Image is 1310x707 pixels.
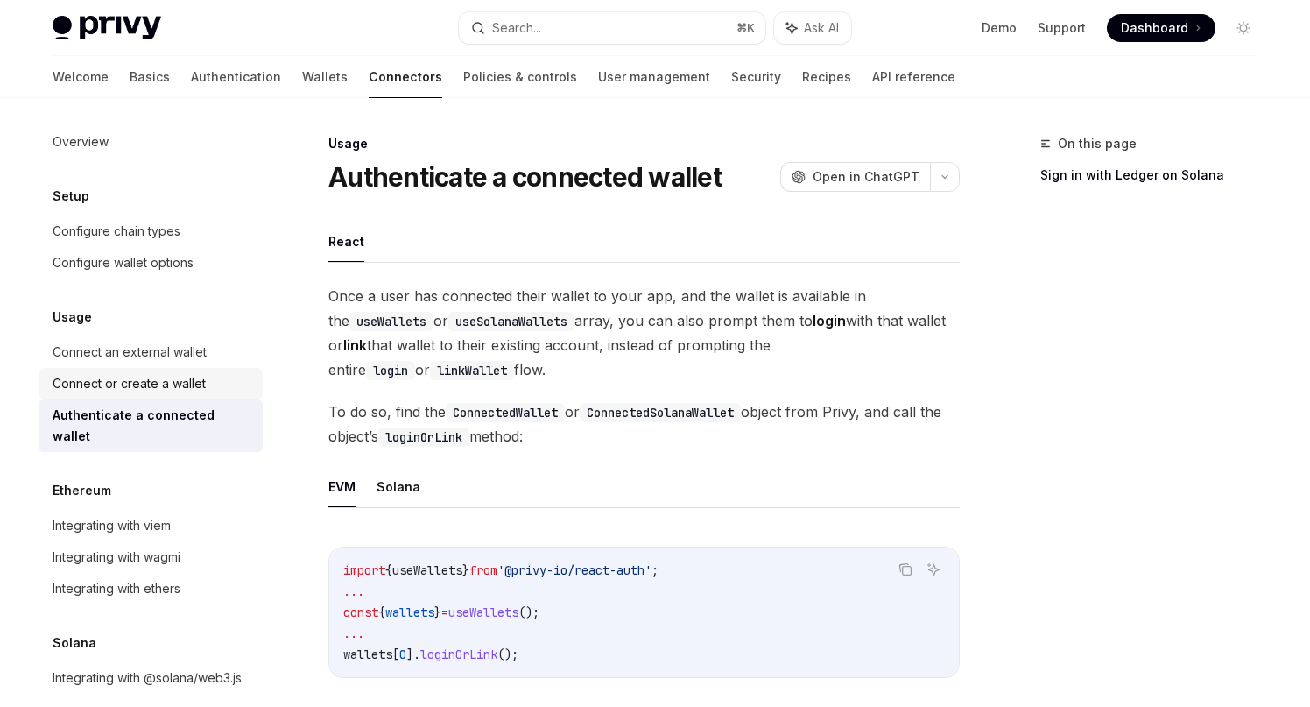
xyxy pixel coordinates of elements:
[53,668,242,689] div: Integrating with @solana/web3.js
[39,510,263,541] a: Integrating with viem
[492,18,541,39] div: Search...
[343,336,367,354] strong: link
[1121,19,1188,37] span: Dashboard
[430,361,514,380] code: linkWallet
[369,56,442,98] a: Connectors
[53,56,109,98] a: Welcome
[53,515,171,536] div: Integrating with viem
[366,361,415,380] code: login
[53,342,207,363] div: Connect an external wallet
[406,647,420,662] span: ].
[53,131,109,152] div: Overview
[39,126,263,158] a: Overview
[1058,133,1137,154] span: On this page
[774,12,851,44] button: Ask AI
[39,368,263,399] a: Connect or create a wallet
[463,56,577,98] a: Policies & controls
[328,466,356,507] button: EVM
[349,312,433,331] code: useWallets
[385,604,434,620] span: wallets
[378,604,385,620] span: {
[328,135,960,152] div: Usage
[448,312,574,331] code: useSolanaWallets
[1107,14,1215,42] a: Dashboard
[420,647,497,662] span: loginOrLink
[302,56,348,98] a: Wallets
[446,403,565,422] code: ConnectedWallet
[53,307,92,328] h5: Usage
[53,16,161,40] img: light logo
[392,647,399,662] span: [
[377,466,420,507] button: Solana
[462,562,469,578] span: }
[518,604,539,620] span: ();
[53,221,180,242] div: Configure chain types
[780,162,930,192] button: Open in ChatGPT
[441,604,448,620] span: =
[328,161,722,193] h1: Authenticate a connected wallet
[982,19,1017,37] a: Demo
[1229,14,1257,42] button: Toggle dark mode
[328,399,960,449] span: To do so, find the or object from Privy, and call the object’s method:
[53,373,206,394] div: Connect or create a wallet
[343,604,378,620] span: const
[813,168,919,186] span: Open in ChatGPT
[736,21,755,35] span: ⌘ K
[39,336,263,368] a: Connect an external wallet
[894,558,917,581] button: Copy the contents from the code block
[343,562,385,578] span: import
[922,558,945,581] button: Ask AI
[191,56,281,98] a: Authentication
[53,480,111,501] h5: Ethereum
[399,647,406,662] span: 0
[39,247,263,279] a: Configure wallet options
[813,312,846,329] strong: login
[651,562,659,578] span: ;
[1038,19,1086,37] a: Support
[497,647,518,662] span: ();
[130,56,170,98] a: Basics
[580,403,741,422] code: ConnectedSolanaWallet
[804,19,839,37] span: Ask AI
[328,221,364,262] button: React
[53,633,96,654] h5: Solana
[39,662,263,694] a: Integrating with @solana/web3.js
[469,562,497,578] span: from
[872,56,955,98] a: API reference
[802,56,851,98] a: Recipes
[497,562,651,578] span: '@privy-io/react-auth'
[448,604,518,620] span: useWallets
[39,573,263,604] a: Integrating with ethers
[378,428,469,447] code: loginOrLink
[39,541,263,573] a: Integrating with wagmi
[385,562,392,578] span: {
[343,647,392,662] span: wallets
[1040,161,1271,189] a: Sign in with Ledger on Solana
[39,216,263,247] a: Configure chain types
[343,626,364,641] span: ...
[53,252,194,273] div: Configure wallet options
[53,405,252,447] div: Authenticate a connected wallet
[598,56,710,98] a: User management
[343,583,364,599] span: ...
[53,547,180,568] div: Integrating with wagmi
[53,186,89,207] h5: Setup
[328,284,960,382] span: Once a user has connected their wallet to your app, and the wallet is available in the or array, ...
[392,562,462,578] span: useWallets
[53,578,180,599] div: Integrating with ethers
[39,399,263,452] a: Authenticate a connected wallet
[459,12,765,44] button: Search...⌘K
[731,56,781,98] a: Security
[434,604,441,620] span: }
